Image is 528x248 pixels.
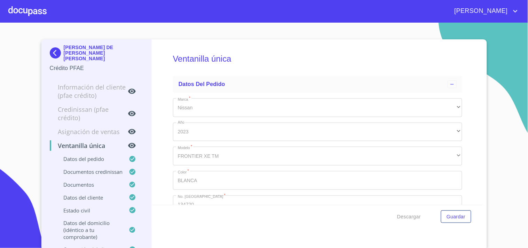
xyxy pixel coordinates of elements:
[449,6,520,17] button: account of current user
[173,76,462,93] div: Datos del pedido
[50,105,128,122] p: Credinissan (PFAE crédito)
[441,210,471,223] button: Guardar
[50,181,129,188] p: Documentos
[50,168,129,175] p: Documentos CrediNissan
[447,212,465,221] span: Guardar
[50,83,128,100] p: Información del cliente (PFAE crédito)
[64,45,143,61] p: [PERSON_NAME] DE [PERSON_NAME] [PERSON_NAME]
[173,45,462,73] h5: Ventanilla única
[179,81,225,87] span: Datos del pedido
[397,212,421,221] span: Descargar
[449,6,511,17] span: [PERSON_NAME]
[50,45,143,64] div: [PERSON_NAME] DE [PERSON_NAME] [PERSON_NAME]
[50,64,143,72] p: Crédito PFAE
[50,127,128,136] p: Asignación de Ventas
[173,123,462,141] div: 2023
[394,210,424,223] button: Descargar
[50,194,129,201] p: Datos del cliente
[50,155,129,162] p: Datos del pedido
[50,141,128,150] p: Ventanilla única
[173,147,462,165] div: FRONTIER XE TM
[50,219,129,240] p: Datos del domicilio (idéntico a tu comprobante)
[50,47,64,59] img: Docupass spot blue
[50,207,129,214] p: Estado civil
[173,98,462,117] div: Nissan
